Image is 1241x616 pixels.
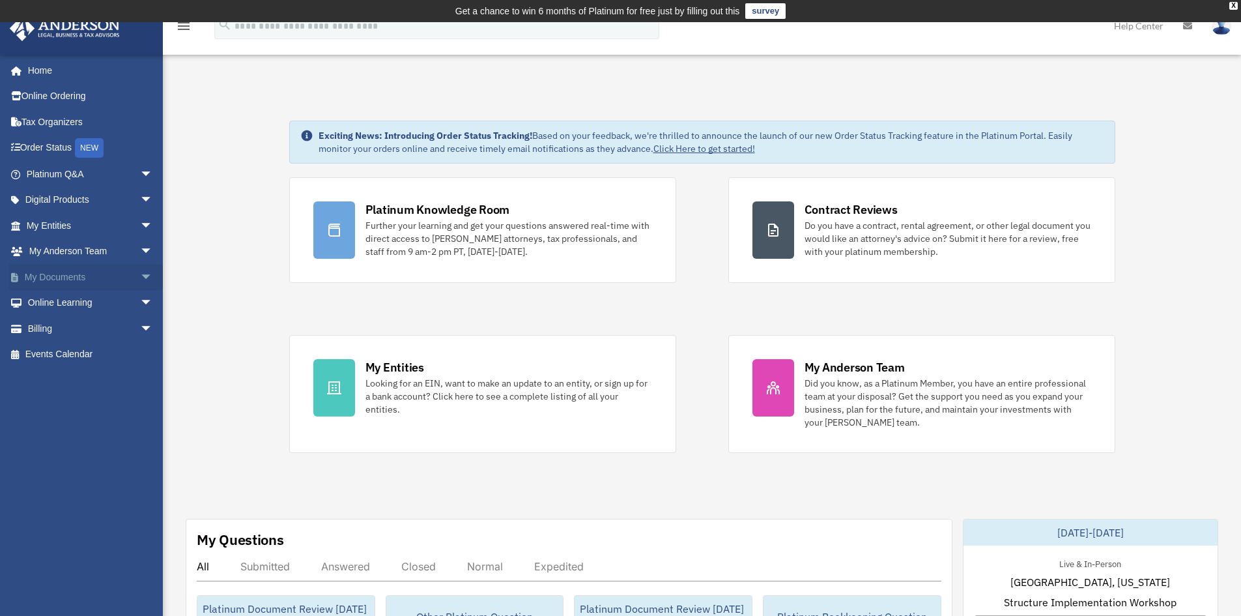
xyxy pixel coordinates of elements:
a: My Anderson Team Did you know, as a Platinum Member, you have an entire professional team at your... [728,335,1115,453]
div: Do you have a contract, rental agreement, or other legal document you would like an attorney's ad... [805,219,1091,258]
div: My Questions [197,530,284,550]
a: Order StatusNEW [9,135,173,162]
a: Click Here to get started! [653,143,755,154]
div: Normal [467,560,503,573]
a: My Entitiesarrow_drop_down [9,213,173,239]
span: arrow_drop_down [140,239,166,265]
span: arrow_drop_down [140,161,166,188]
a: My Entities Looking for an EIN, want to make an update to an entity, or sign up for a bank accoun... [289,335,676,453]
a: Platinum Q&Aarrow_drop_down [9,161,173,187]
strong: Exciting News: Introducing Order Status Tracking! [319,130,532,141]
div: Further your learning and get your questions answered real-time with direct access to [PERSON_NAM... [365,219,652,258]
a: Digital Productsarrow_drop_down [9,187,173,213]
div: Get a chance to win 6 months of Platinum for free just by filling out this [455,3,740,19]
div: Platinum Knowledge Room [365,201,510,218]
a: Tax Organizers [9,109,173,135]
span: Structure Implementation Workshop [1004,594,1177,610]
a: My Documentsarrow_drop_down [9,264,173,290]
img: Anderson Advisors Platinum Portal [6,16,124,41]
div: NEW [75,138,104,158]
div: Expedited [534,560,584,573]
div: Did you know, as a Platinum Member, you have an entire professional team at your disposal? Get th... [805,377,1091,429]
div: close [1229,2,1238,10]
span: arrow_drop_down [140,187,166,214]
a: menu [176,23,192,34]
span: arrow_drop_down [140,315,166,342]
div: Live & In-Person [1049,556,1132,570]
div: Answered [321,560,370,573]
img: User Pic [1212,16,1231,35]
a: Platinum Knowledge Room Further your learning and get your questions answered real-time with dire... [289,177,676,283]
div: Contract Reviews [805,201,898,218]
a: Billingarrow_drop_down [9,315,173,342]
div: My Entities [365,359,424,375]
div: Submitted [240,560,290,573]
a: Contract Reviews Do you have a contract, rental agreement, or other legal document you would like... [728,177,1115,283]
div: My Anderson Team [805,359,905,375]
i: menu [176,18,192,34]
a: Home [9,57,166,83]
a: survey [745,3,786,19]
div: [DATE]-[DATE] [963,520,1218,546]
span: [GEOGRAPHIC_DATA], [US_STATE] [1010,574,1170,590]
div: All [197,560,209,573]
a: Events Calendar [9,342,173,368]
a: Online Learningarrow_drop_down [9,290,173,316]
div: Looking for an EIN, want to make an update to an entity, or sign up for a bank account? Click her... [365,377,652,416]
a: Online Ordering [9,83,173,110]
span: arrow_drop_down [140,213,166,239]
div: Based on your feedback, we're thrilled to announce the launch of our new Order Status Tracking fe... [319,129,1104,155]
i: search [218,18,232,32]
span: arrow_drop_down [140,290,166,317]
div: Closed [401,560,436,573]
a: My Anderson Teamarrow_drop_down [9,239,173,265]
span: arrow_drop_down [140,264,166,291]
